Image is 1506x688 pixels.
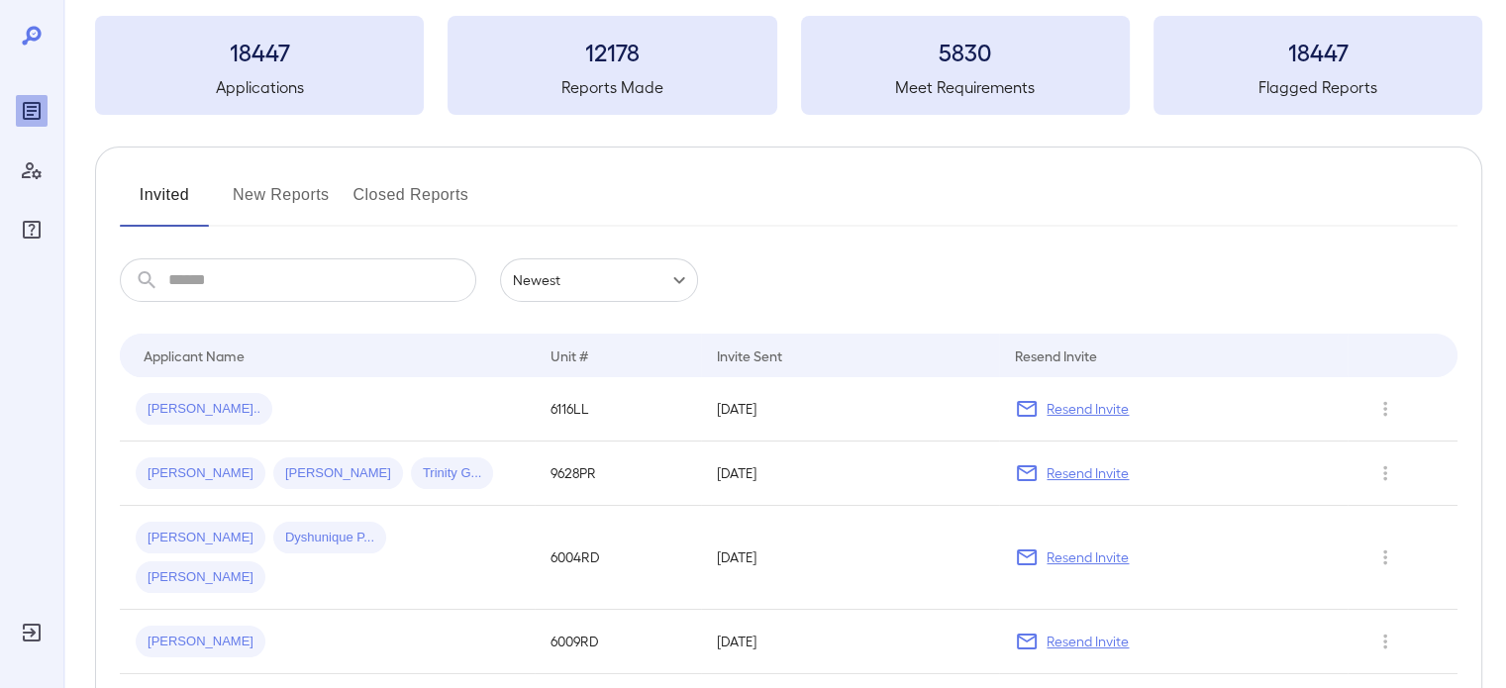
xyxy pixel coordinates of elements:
[1369,457,1401,489] button: Row Actions
[95,36,424,67] h3: 18447
[1369,393,1401,425] button: Row Actions
[1369,626,1401,657] button: Row Actions
[500,258,698,302] div: Newest
[120,179,209,227] button: Invited
[448,36,776,67] h3: 12178
[136,568,265,587] span: [PERSON_NAME]
[411,464,493,483] span: Trinity G...
[16,154,48,186] div: Manage Users
[136,464,265,483] span: [PERSON_NAME]
[535,442,701,506] td: 9628PR
[551,344,588,367] div: Unit #
[801,75,1130,99] h5: Meet Requirements
[1154,36,1482,67] h3: 18447
[1154,75,1482,99] h5: Flagged Reports
[1047,547,1129,567] p: Resend Invite
[701,610,1000,674] td: [DATE]
[1047,632,1129,651] p: Resend Invite
[136,529,265,547] span: [PERSON_NAME]
[16,95,48,127] div: Reports
[144,344,245,367] div: Applicant Name
[535,506,701,610] td: 6004RD
[16,214,48,246] div: FAQ
[717,344,782,367] div: Invite Sent
[1047,463,1129,483] p: Resend Invite
[1047,399,1129,419] p: Resend Invite
[448,75,776,99] h5: Reports Made
[1369,541,1401,573] button: Row Actions
[95,75,424,99] h5: Applications
[535,377,701,442] td: 6116LL
[95,16,1482,115] summary: 18447Applications12178Reports Made5830Meet Requirements18447Flagged Reports
[136,400,272,419] span: [PERSON_NAME]..
[1015,344,1097,367] div: Resend Invite
[353,179,469,227] button: Closed Reports
[535,610,701,674] td: 6009RD
[233,179,330,227] button: New Reports
[16,617,48,648] div: Log Out
[701,506,1000,610] td: [DATE]
[273,464,403,483] span: [PERSON_NAME]
[701,377,1000,442] td: [DATE]
[701,442,1000,506] td: [DATE]
[801,36,1130,67] h3: 5830
[273,529,386,547] span: Dyshunique P...
[136,633,265,651] span: [PERSON_NAME]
